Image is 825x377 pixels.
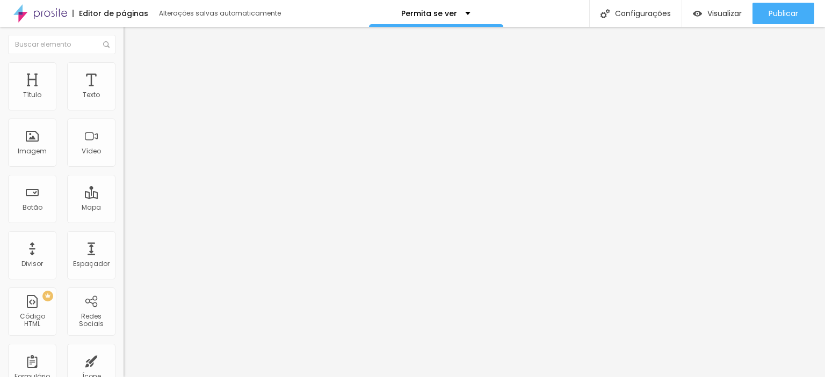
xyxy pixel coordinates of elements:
div: Alterações salvas automaticamente [159,10,283,17]
span: Publicar [769,9,798,18]
div: Vídeo [82,147,101,155]
div: Mapa [82,204,101,211]
div: Redes Sociais [70,313,112,328]
div: Divisor [21,260,43,268]
button: Visualizar [682,3,752,24]
div: Código HTML [11,313,53,328]
input: Buscar elemento [8,35,115,54]
span: Visualizar [707,9,742,18]
p: Permita se ver [401,10,457,17]
iframe: Editor [124,27,825,377]
div: Editor de páginas [73,10,148,17]
img: Icone [600,9,610,18]
button: Publicar [752,3,814,24]
div: Texto [83,91,100,99]
img: view-1.svg [693,9,702,18]
div: Botão [23,204,42,211]
div: Título [23,91,41,99]
div: Espaçador [73,260,110,268]
img: Icone [103,41,110,48]
div: Imagem [18,147,47,155]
